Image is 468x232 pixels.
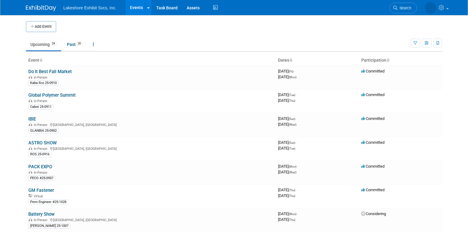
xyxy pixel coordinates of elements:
[34,99,49,103] span: In-Person
[28,104,53,110] div: Cabot 25-0911
[361,164,384,169] span: Committed
[28,116,36,122] a: IBIE
[29,171,32,174] img: In-Person Event
[28,188,54,193] a: GM Fastener
[278,146,295,150] span: [DATE]
[289,171,296,174] span: (Wed)
[278,140,297,145] span: [DATE]
[29,123,32,126] img: In-Person Event
[289,123,296,126] span: (Wed)
[278,122,296,127] span: [DATE]
[278,92,297,97] span: [DATE]
[278,193,295,198] span: [DATE]
[361,211,386,216] span: Considering
[278,69,295,73] span: [DATE]
[278,164,298,169] span: [DATE]
[278,75,296,79] span: [DATE]
[389,3,417,13] a: Search
[28,80,58,86] div: Kaba Ilco 25-0910
[34,194,45,198] span: Virtual
[361,69,384,73] span: Committed
[276,55,359,66] th: Dates
[289,93,295,97] span: (Tue)
[296,188,297,192] span: -
[34,76,49,79] span: In-Person
[28,223,70,229] div: [PERSON_NAME] 25-1007
[28,217,273,222] div: [GEOGRAPHIC_DATA], [GEOGRAPHIC_DATA]
[289,218,295,221] span: (Thu)
[289,58,292,63] a: Sort by Start Date
[28,122,273,127] div: [GEOGRAPHIC_DATA], [GEOGRAPHIC_DATA]
[29,218,32,221] img: In-Person Event
[29,99,32,102] img: In-Person Event
[63,5,116,10] span: Lakeshore Exhibit Svcs, Inc.
[34,123,49,127] span: In-Person
[76,41,83,46] span: 20
[28,69,72,74] a: Do It Best Fall Market
[29,76,32,79] img: In-Person Event
[297,164,298,169] span: -
[28,140,57,146] a: ASTRO SHOW
[278,188,297,192] span: [DATE]
[361,140,384,145] span: Committed
[289,117,295,121] span: (Sun)
[50,41,57,46] span: 24
[62,39,87,50] a: Past20
[289,99,295,102] span: (Thu)
[34,171,49,175] span: In-Person
[425,2,436,14] img: MICHELLE MOYA
[278,98,295,103] span: [DATE]
[26,5,56,11] img: ExhibitDay
[28,128,58,134] div: GLANBIA 25-0902
[361,188,384,192] span: Committed
[26,55,276,66] th: Event
[28,92,76,98] a: Global Polymer Summit
[361,116,384,121] span: Committed
[29,147,32,150] img: In-Person Event
[278,116,297,121] span: [DATE]
[289,147,295,150] span: (Tue)
[297,211,298,216] span: -
[386,58,389,63] a: Sort by Participation Type
[289,70,293,73] span: (Fri)
[359,55,442,66] th: Participation
[34,218,49,222] span: In-Person
[296,140,297,145] span: -
[28,176,55,181] div: PECO #25-0907
[28,199,68,205] div: Penn Engineer #25-1028
[289,141,295,144] span: (Sun)
[289,194,295,198] span: (Thu)
[39,58,42,63] a: Sort by Event Name
[28,164,52,169] a: PACK EXPO
[278,211,298,216] span: [DATE]
[296,92,297,97] span: -
[397,6,411,10] span: Search
[278,217,295,222] span: [DATE]
[28,152,51,157] div: ROS 25-0916
[289,212,296,216] span: (Mon)
[26,39,61,50] a: Upcoming24
[34,147,49,151] span: In-Person
[278,170,296,174] span: [DATE]
[294,69,295,73] span: -
[29,194,32,197] img: Virtual Event
[28,146,273,151] div: [GEOGRAPHIC_DATA], [GEOGRAPHIC_DATA]
[289,188,295,192] span: (Thu)
[296,116,297,121] span: -
[26,21,56,32] button: Add Event
[28,211,55,217] a: Battery Show
[289,76,296,79] span: (Mon)
[289,165,296,168] span: (Mon)
[361,92,384,97] span: Committed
